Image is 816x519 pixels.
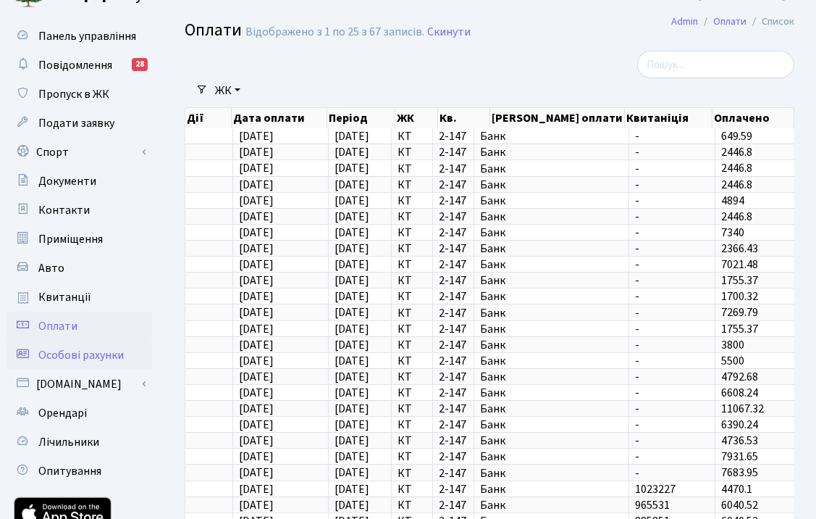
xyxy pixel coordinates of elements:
span: 2-147 [439,451,468,462]
a: Документи [7,167,152,196]
span: Банк [480,435,623,447]
span: 1700.32 [721,288,758,304]
span: 2366.43 [721,241,758,257]
span: - [635,371,709,383]
a: Контакти [7,196,152,225]
span: Банк [480,243,623,254]
a: Admin [671,14,698,29]
span: - [635,451,709,462]
span: - [635,259,709,270]
span: 7931.65 [721,449,758,465]
span: КТ [398,243,426,254]
span: 2-147 [439,435,468,447]
span: Контакти [38,202,90,218]
span: КТ [398,195,426,207]
span: Банк [480,371,623,383]
span: КТ [398,339,426,351]
span: - [635,130,709,142]
div: 28 [132,58,148,71]
span: - [635,323,709,335]
span: Банк [480,179,623,191]
span: [DATE] [239,385,274,401]
span: КТ [398,468,426,479]
span: 2446.8 [721,144,752,160]
span: - [635,339,709,351]
span: [DATE] [335,385,369,401]
span: Квитанції [38,289,91,305]
span: КТ [398,259,426,270]
a: ЖК [209,78,246,103]
span: 2-147 [439,163,468,175]
a: [DOMAIN_NAME] [7,370,152,399]
span: КТ [398,130,426,142]
span: [DATE] [335,305,369,321]
a: Пропуск в ЖК [7,80,152,109]
span: [DATE] [239,369,274,385]
span: - [635,291,709,302]
span: Банк [480,355,623,367]
span: 2-147 [439,146,468,158]
li: Список [746,14,794,30]
span: 7340 [721,225,744,241]
span: 1755.37 [721,321,758,337]
span: [DATE] [335,193,369,209]
span: 2-147 [439,355,468,367]
span: [DATE] [239,353,274,369]
span: [DATE] [335,465,369,481]
span: 7683.95 [721,465,758,481]
span: [DATE] [239,305,274,321]
span: Банк [480,275,623,286]
span: Банк [480,146,623,158]
span: [DATE] [335,417,369,433]
span: Банк [480,130,623,142]
span: Банк [480,451,623,462]
span: 4470.1 [721,481,752,497]
span: [DATE] [239,241,274,257]
a: Повідомлення28 [7,51,152,80]
span: [DATE] [335,257,369,273]
span: [DATE] [335,241,369,257]
span: Особові рахунки [38,347,124,363]
a: Приміщення [7,225,152,254]
span: 2-147 [439,130,468,142]
span: 2-147 [439,387,468,399]
span: Банк [480,163,623,175]
span: [DATE] [239,433,274,449]
span: [DATE] [239,209,274,225]
span: - [635,307,709,319]
span: КТ [398,211,426,223]
span: КТ [398,419,426,431]
span: Банк [480,387,623,399]
span: КТ [398,307,426,319]
span: [DATE] [335,433,369,449]
span: Банк [480,195,623,207]
span: Банк [480,499,623,511]
span: 2-147 [439,371,468,383]
span: 2-147 [439,419,468,431]
span: [DATE] [335,161,369,177]
span: 4736.53 [721,433,758,449]
span: [DATE] [335,273,369,288]
span: [DATE] [335,497,369,513]
span: 965531 [635,499,709,511]
span: [DATE] [335,209,369,225]
span: 2446.8 [721,209,752,225]
span: Банк [480,483,623,495]
span: 2-147 [439,323,468,335]
span: - [635,195,709,207]
span: [DATE] [239,497,274,513]
th: [PERSON_NAME] оплати [490,108,625,128]
span: 2-147 [439,227,468,238]
span: [DATE] [335,321,369,337]
span: Опитування [38,463,101,479]
a: Авто [7,254,152,283]
span: Банк [480,211,623,223]
span: Подати заявку [38,115,114,131]
span: Оплати [38,318,77,334]
a: Спорт [7,138,152,167]
span: КТ [398,355,426,367]
span: - [635,243,709,254]
span: [DATE] [239,321,274,337]
div: Відображено з 1 по 25 з 67 записів. [245,25,424,39]
span: - [635,355,709,367]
